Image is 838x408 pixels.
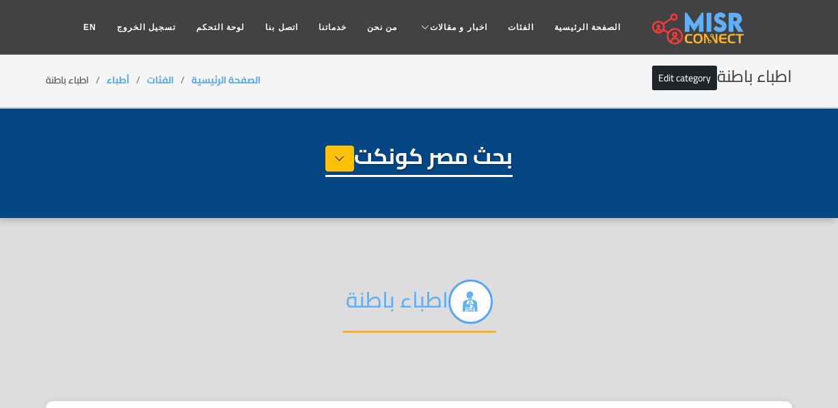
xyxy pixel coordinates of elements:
[407,14,498,40] a: اخبار و مقالات
[652,67,792,87] h2: اطباء باطنة
[498,14,544,40] a: الفئات
[325,143,513,177] h1: بحث مصر كونكت
[652,10,744,44] img: main.misr_connect
[107,71,129,89] a: أطباء
[147,71,174,89] a: الفئات
[255,14,308,40] a: اتصل بنا
[191,71,260,89] a: الصفحة الرئيسية
[430,21,487,33] span: اخبار و مقالات
[186,14,255,40] a: لوحة التحكم
[308,14,357,40] a: خدماتنا
[357,14,407,40] a: من نحن
[107,14,186,40] a: تسجيل الخروج
[46,73,107,87] li: اطباء باطنة
[652,66,717,90] a: Edit category
[73,14,107,40] a: EN
[448,280,493,324] img: pfAWvOfsRsa0Gymt6gRE.png
[342,280,496,333] h2: اطباء باطنة
[544,14,631,40] a: الصفحة الرئيسية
